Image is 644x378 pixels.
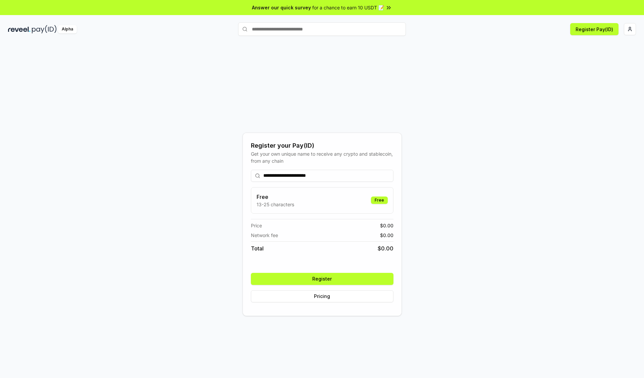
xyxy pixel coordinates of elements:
[251,232,278,239] span: Network fee
[251,150,393,164] div: Get your own unique name to receive any crypto and stablecoin, from any chain
[58,25,77,33] div: Alpha
[380,222,393,229] span: $ 0.00
[257,201,294,208] p: 13-25 characters
[32,25,57,33] img: pay_id
[251,290,393,302] button: Pricing
[252,4,311,11] span: Answer our quick survey
[570,23,619,35] button: Register Pay(ID)
[8,25,31,33] img: reveel_dark
[251,244,264,252] span: Total
[312,4,384,11] span: for a chance to earn 10 USDT 📝
[257,193,294,201] h3: Free
[251,273,393,285] button: Register
[251,141,393,150] div: Register your Pay(ID)
[378,244,393,252] span: $ 0.00
[251,222,262,229] span: Price
[380,232,393,239] span: $ 0.00
[371,197,388,204] div: Free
